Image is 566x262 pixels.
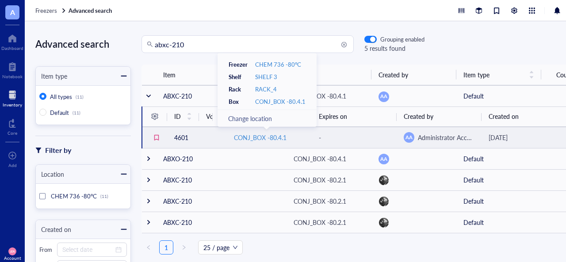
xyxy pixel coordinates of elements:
a: Advanced search [69,7,114,15]
div: Grouping enabled [380,35,424,43]
input: Select date [62,245,114,254]
a: SHELF 3 [255,73,277,81]
div: Advanced search [35,35,131,52]
div: 5 results found [364,43,424,53]
div: Dashboard [1,46,23,51]
a: CHEM 736 -80°C [255,61,301,68]
div: Inventory [3,102,22,107]
a: Core [8,116,17,136]
td: ABXC-210 [156,169,287,190]
a: Notebook [2,60,23,79]
th: Item type [456,65,541,85]
td: ABXO-210 [156,148,287,169]
td: Default [456,85,541,106]
span: Freezers [35,6,57,15]
div: CONJ_BOX -80.4.1 [294,154,346,163]
div: Add [8,163,17,168]
span: CHEM 736 -80°C [51,192,97,200]
div: CONJ_BOX -80.2.1 [294,175,346,185]
th: Concentration [213,106,226,127]
span: AN [10,250,15,254]
div: Notebook [2,74,23,79]
th: Created by [371,65,456,85]
span: left [146,245,151,250]
a: RACK_4 [255,85,277,93]
div: CONJ_BOX -80.2.1 [294,217,346,227]
img: 194d251f-2f82-4463-8fb8-8f750e7a68d2.jpeg [379,218,389,228]
td: ABXC-210 [156,212,287,233]
div: [DATE] [489,133,559,142]
div: Page Size [198,240,243,254]
div: Created on [36,224,71,234]
li: Next Page [177,240,191,254]
div: CONJ_BOX -80.4.1 [234,133,287,142]
div: Core [8,130,17,136]
a: Dashboard [1,31,23,51]
span: ID [174,111,181,121]
a: Inventory [3,88,22,107]
span: 25 / page [203,241,237,254]
div: Account [4,255,21,261]
a: CONJ_BOX -80.4.1 [255,98,306,106]
div: Box [229,98,254,106]
div: CONJ_BOX -80.2.1 [294,196,346,206]
button: right [177,240,191,254]
td: 15 ML [199,127,213,148]
th: Expires on [312,106,397,127]
td: Default [456,212,541,233]
th: Location [287,65,371,85]
button: left [141,240,156,254]
th: Created by [397,106,482,127]
span: Default [50,108,69,117]
li: Previous Page [141,240,156,254]
div: (11) [76,94,84,99]
div: - [319,133,390,142]
th: Volume [199,106,213,127]
img: 194d251f-2f82-4463-8fb8-8f750e7a68d2.jpeg [379,175,389,185]
td: 1.8 MG/ML [213,127,226,148]
span: AA [380,155,387,163]
div: (11) [100,194,108,199]
span: AA [380,93,387,100]
td: ABXC-210 [156,190,287,212]
td: Default [456,169,541,190]
div: (11) [73,110,80,115]
li: 1 [159,240,173,254]
div: Change location [228,114,306,123]
td: Default [456,148,541,169]
span: right [181,245,187,250]
th: ID [167,106,199,127]
span: A [10,7,15,18]
td: Default [456,190,541,212]
span: AA [405,134,412,141]
div: Rack [229,85,254,93]
div: Shelf [229,73,254,81]
a: Freezers [35,7,67,15]
div: CONJ_BOX -80.4.1 [294,91,346,101]
div: Item type [36,71,67,81]
th: Item [156,65,287,85]
a: 1 [160,241,173,254]
div: Freezer [229,61,254,68]
div: Location [36,169,64,179]
span: Item [163,70,269,80]
div: From [39,246,54,254]
span: Item type [463,70,524,80]
img: 194d251f-2f82-4463-8fb8-8f750e7a68d2.jpeg [379,197,389,206]
td: ABXC-210 [156,85,287,106]
span: All types [50,92,72,101]
div: Filter by [45,144,71,156]
td: 4601 [167,127,199,148]
span: Administrator Account [418,133,480,142]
